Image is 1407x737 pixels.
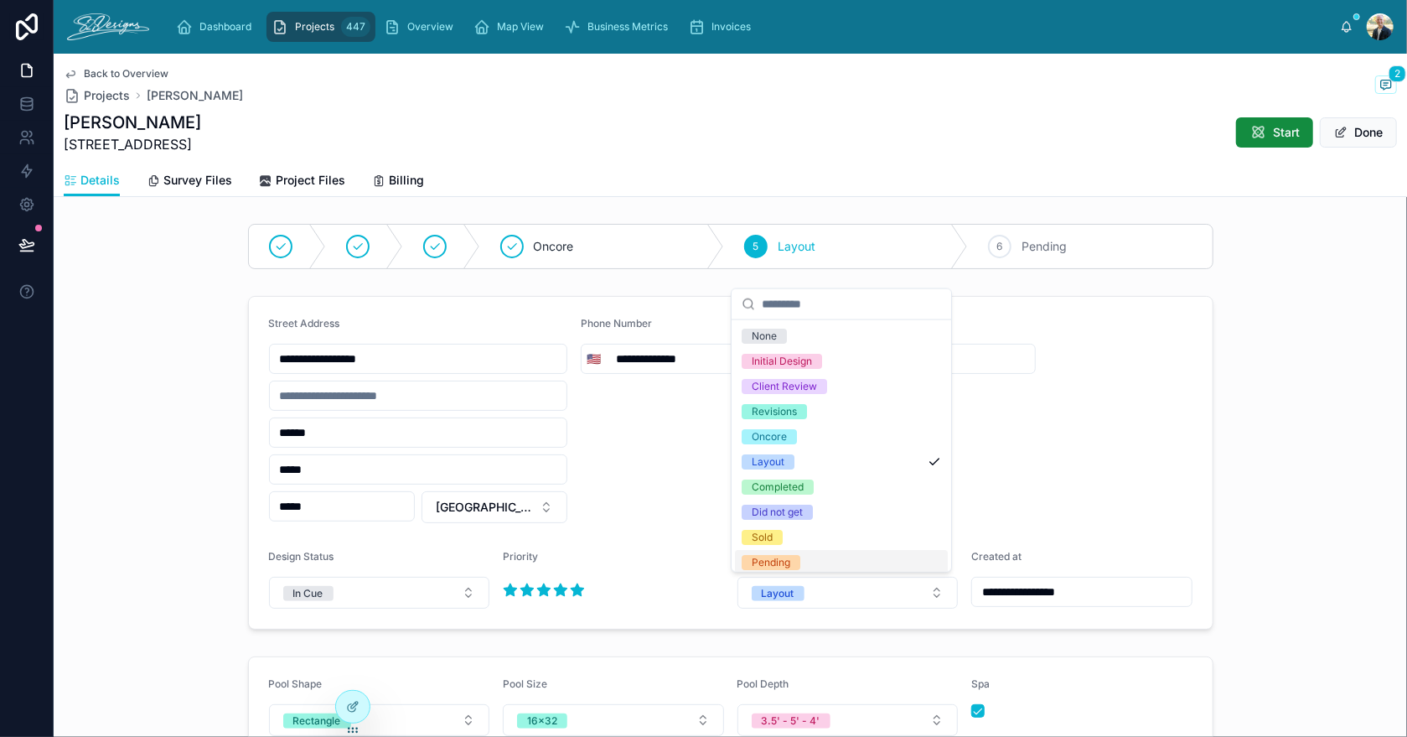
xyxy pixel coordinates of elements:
[587,350,601,367] span: 🇺🇸
[276,172,345,189] span: Project Files
[971,677,990,690] span: Spa
[752,329,777,344] div: None
[503,550,538,563] span: Priority
[503,677,547,690] span: Pool Size
[737,677,789,690] span: Pool Depth
[80,172,120,189] span: Details
[407,20,453,34] span: Overview
[468,12,556,42] a: Map View
[293,714,341,729] div: Rectangle
[269,577,490,609] button: Select Button
[752,480,804,495] div: Completed
[64,67,168,80] a: Back to Overview
[64,111,201,134] h1: [PERSON_NAME]
[752,404,797,419] div: Revisions
[752,354,812,369] div: Initial Design
[1375,75,1397,96] button: 2
[732,320,951,572] div: Suggestions
[752,429,787,444] div: Oncore
[436,499,533,516] span: [GEOGRAPHIC_DATA]
[997,240,1003,253] span: 6
[389,172,424,189] span: Billing
[147,165,232,199] a: Survey Files
[1389,65,1406,82] span: 2
[683,12,763,42] a: Invoices
[503,704,724,736] button: Select Button
[737,577,959,609] button: Select Button
[1022,238,1067,255] span: Pending
[752,555,790,570] div: Pending
[778,238,815,255] span: Layout
[64,87,130,104] a: Projects
[163,172,232,189] span: Survey Files
[341,17,370,37] div: 447
[67,13,149,40] img: App logo
[587,20,668,34] span: Business Metrics
[1236,117,1313,148] button: Start
[171,12,263,42] a: Dashboard
[269,317,340,330] span: Street Address
[64,165,120,197] a: Details
[1273,124,1300,141] span: Start
[269,677,323,690] span: Pool Shape
[269,704,490,736] button: Select Button
[84,67,168,80] span: Back to Overview
[259,165,345,199] a: Project Files
[559,12,680,42] a: Business Metrics
[147,87,243,104] a: [PERSON_NAME]
[971,550,1022,563] span: Created at
[266,12,375,42] a: Projects447
[372,165,424,199] a: Billing
[269,550,334,563] span: Design Status
[752,454,784,470] div: Layout
[199,20,251,34] span: Dashboard
[422,491,567,523] button: Select Button
[295,20,334,34] span: Projects
[64,134,201,154] span: [STREET_ADDRESS]
[762,714,820,729] div: 3.5' - 5' - 4'
[752,530,773,545] div: Sold
[581,317,652,330] span: Phone Number
[84,87,130,104] span: Projects
[753,240,758,253] span: 5
[582,344,606,374] button: Select Button
[497,20,544,34] span: Map View
[762,586,794,601] div: Layout
[752,505,803,520] div: Did not get
[737,704,959,736] button: Select Button
[163,8,1340,45] div: scrollable content
[527,714,557,729] div: 16x32
[293,586,323,601] div: In Cue
[534,238,574,255] span: Oncore
[752,379,817,394] div: Client Review
[379,12,465,42] a: Overview
[711,20,751,34] span: Invoices
[1320,117,1397,148] button: Done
